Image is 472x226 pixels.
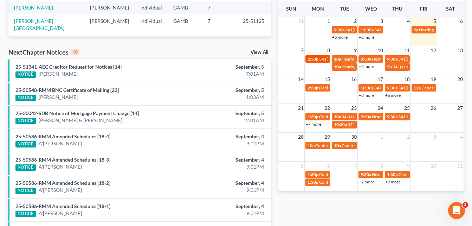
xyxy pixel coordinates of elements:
span: 11 [457,162,464,170]
span: 10a [334,56,341,62]
span: Confirmation hearing for [PERSON_NAME] [342,143,421,148]
div: 1:03AM [186,94,264,101]
div: NOTICE [15,95,36,101]
a: +2 more [385,179,401,184]
span: 10 [377,46,384,55]
span: 341(a) meeting for [PERSON_NAME] [345,27,413,32]
span: Hearing for [PERSON_NAME] [372,114,427,119]
a: +2 more [359,179,374,184]
span: 10a [334,143,341,148]
span: 2:30p [308,56,318,62]
span: 9:30a [361,114,371,119]
span: 1:30p [387,172,398,177]
span: 2p [387,64,392,69]
span: Hearing for [PERSON_NAME] [PERSON_NAME] [372,172,460,177]
span: 4 [406,17,410,25]
span: 9:30a [387,114,397,119]
span: Hearing for [PERSON_NAME] [342,64,396,69]
div: NextChapter Notices [8,48,79,56]
span: 3 [463,202,468,208]
td: GAMB [168,1,202,14]
span: Confirmation hearing for [PERSON_NAME] [319,172,399,177]
span: 18 [403,75,410,83]
span: 4 [459,133,464,141]
div: NOTICE [15,141,36,147]
div: 7:01AM [186,70,264,77]
span: 6 [326,162,331,170]
td: GAMB [168,35,202,48]
span: 26 [430,104,437,112]
div: 10 [71,49,79,55]
a: View All [251,50,268,55]
span: 23 [350,104,357,112]
div: NOTICE [15,118,36,124]
a: [PERSON_NAME] & [PERSON_NAME] [39,117,122,124]
span: 2 [353,17,357,25]
span: 1:30p [308,180,318,185]
span: 3 [433,133,437,141]
a: 25-50586-RMM Amended Schedules [18-1] [15,203,110,209]
span: Confirmation hearing for [PERSON_NAME] [319,180,399,185]
td: GAMB [168,14,202,34]
span: 341 Meeting for [PERSON_NAME] [398,114,461,119]
div: NOTICE [15,71,36,78]
div: September, 5 [186,110,264,117]
span: Sun [286,6,296,12]
span: 11:30a [361,27,374,32]
div: 12:01AM [186,117,264,124]
span: 9 [353,46,357,55]
span: 29 [324,133,331,141]
span: 9a [414,27,418,32]
span: 21 [297,104,304,112]
div: NOTICE [15,188,36,194]
a: +6 more [385,93,401,98]
span: 7 [300,46,304,55]
span: 1:30p [308,172,318,177]
span: 10a [334,114,341,119]
span: 9:30a [361,172,371,177]
td: 7 [202,1,237,14]
span: 6 [459,17,464,25]
span: 7 [353,162,357,170]
a: 25-50586-RMM Amended Schedules [18-3] [15,157,110,163]
a: +7 more [306,121,321,127]
span: Thu [392,6,402,12]
span: 9:30a [334,27,344,32]
span: 1 [380,133,384,141]
span: Hearing for [PERSON_NAME] [342,56,396,62]
div: September, 4 [186,156,264,163]
span: 10:30a [334,122,347,127]
span: 9 [406,162,410,170]
a: +5 more [332,34,348,40]
td: Individual [135,1,168,14]
span: 341(a) meeting for [PERSON_NAME] [374,27,442,32]
a: 25-50548-RMM BNC Certificate of Mailing [22] [15,87,119,93]
span: 341(a) meeting for [PERSON_NAME] [348,122,415,127]
span: 341(a) meeting for [PERSON_NAME] [319,56,387,62]
span: 10 [430,162,437,170]
span: Mon [312,6,324,12]
td: 7 [202,35,237,48]
span: 1 [326,17,331,25]
span: 13 [457,46,464,55]
div: September, 5 [186,87,264,94]
span: 12a [414,85,421,90]
a: +3 more [359,93,374,98]
td: [PERSON_NAME] [84,14,135,34]
a: [PERSON_NAME][GEOGRAPHIC_DATA] [14,18,64,31]
span: 341(a) meeting for [PERSON_NAME] [398,85,466,90]
span: 22 [324,104,331,112]
a: [PERSON_NAME] [39,70,78,77]
a: [PERSON_NAME] [39,94,78,101]
div: 9:01PM [186,140,264,147]
div: September, 4 [186,133,264,140]
span: 341(a) meeting for [PERSON_NAME] [374,85,442,90]
td: 25-51125 [237,14,271,34]
div: 9:01PM [186,210,264,217]
a: 25-51341-AEC Creditor Request for Notices [14] [15,64,122,70]
span: 9:30a [387,56,397,62]
span: 15 [324,75,331,83]
a: +2 more [359,34,374,40]
span: 341(a) meeting for [PERSON_NAME] [398,56,466,62]
div: September, 4 [186,203,264,210]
